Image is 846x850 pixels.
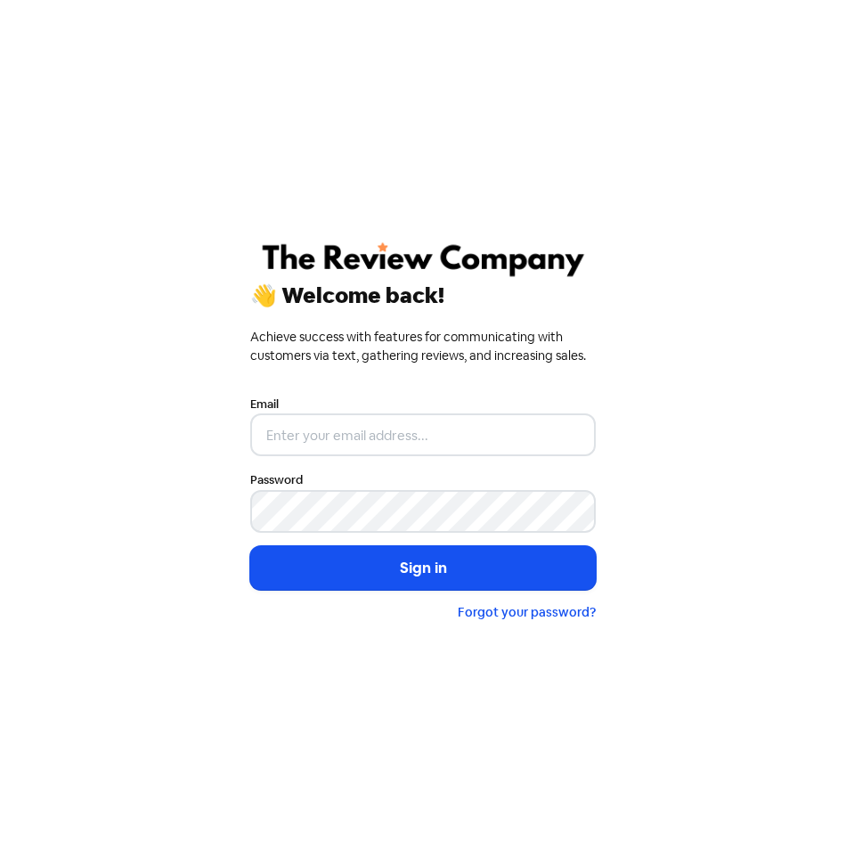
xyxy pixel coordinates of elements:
[250,285,596,306] div: 👋 Welcome back!
[250,396,279,413] label: Email
[458,604,596,620] a: Forgot your password?
[250,546,596,591] button: Sign in
[250,413,596,456] input: Enter your email address...
[250,471,303,489] label: Password
[250,328,596,365] div: Achieve success with features for communicating with customers via text, gathering reviews, and i...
